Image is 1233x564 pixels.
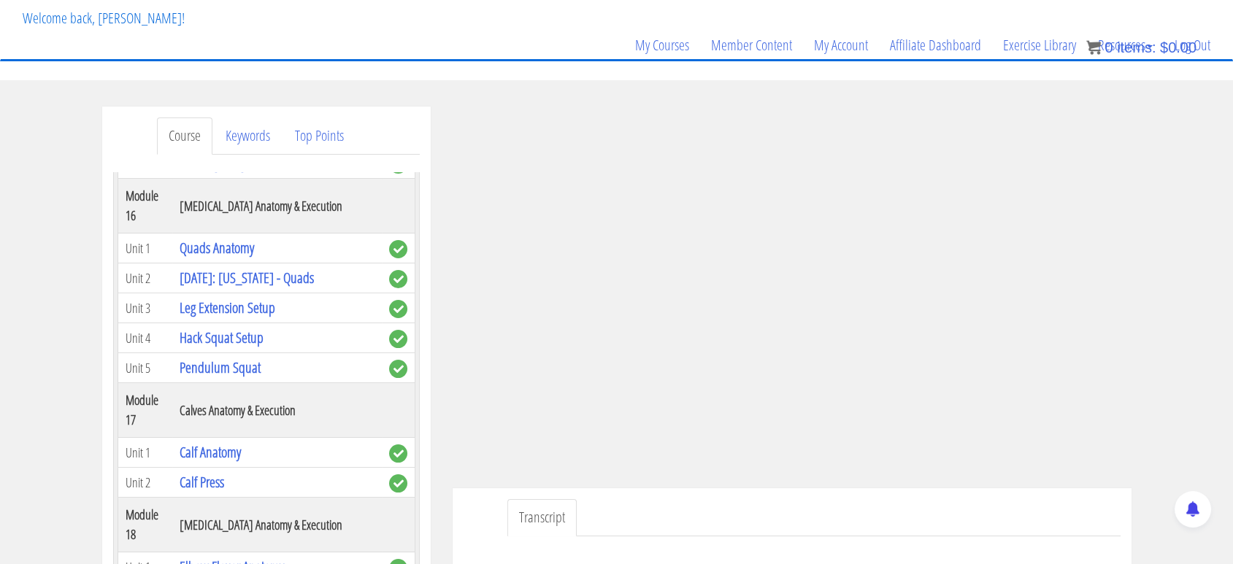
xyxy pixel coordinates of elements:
td: Unit 1 [118,233,172,263]
a: Top Points [283,117,356,155]
a: Pendulum Squat [180,358,261,377]
img: icon11.png [1086,40,1101,55]
td: Unit 1 [118,438,172,468]
th: Calves Anatomy & Execution [172,383,381,438]
a: Course [157,117,212,155]
a: Hack Squat Setup [180,328,264,347]
td: Unit 2 [118,263,172,293]
td: Unit 2 [118,468,172,498]
td: Unit 5 [118,353,172,383]
a: [DATE]: [US_STATE] - Quads [180,268,314,287]
th: Module 18 [118,498,172,552]
a: Log Out [1164,10,1221,80]
a: Member Content [700,10,803,80]
span: $ [1160,39,1168,55]
a: Calf Anatomy [180,442,241,462]
span: complete [389,330,407,348]
span: complete [389,474,407,492]
span: complete [389,240,407,258]
a: Quads Anatomy [180,238,254,258]
a: Resources [1087,10,1164,80]
td: Unit 4 [118,323,172,353]
bdi: 0.00 [1160,39,1196,55]
span: complete [389,270,407,288]
a: My Account [803,10,879,80]
a: Leg Extension Setup [180,298,275,317]
a: Calf Press [180,472,224,492]
th: Module 16 [118,179,172,233]
a: 0 items: $0.00 [1086,39,1196,55]
span: items: [1117,39,1156,55]
th: [MEDICAL_DATA] Anatomy & Execution [172,179,381,233]
a: Transcript [507,499,577,536]
th: [MEDICAL_DATA] Anatomy & Execution [172,498,381,552]
span: 0 [1105,39,1113,55]
a: My Courses [624,10,700,80]
span: complete [389,444,407,463]
td: Unit 3 [118,293,172,323]
th: Module 17 [118,383,172,438]
a: Keywords [214,117,282,155]
span: complete [389,360,407,378]
a: Affiliate Dashboard [879,10,992,80]
span: complete [389,300,407,318]
a: Exercise Library [992,10,1087,80]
